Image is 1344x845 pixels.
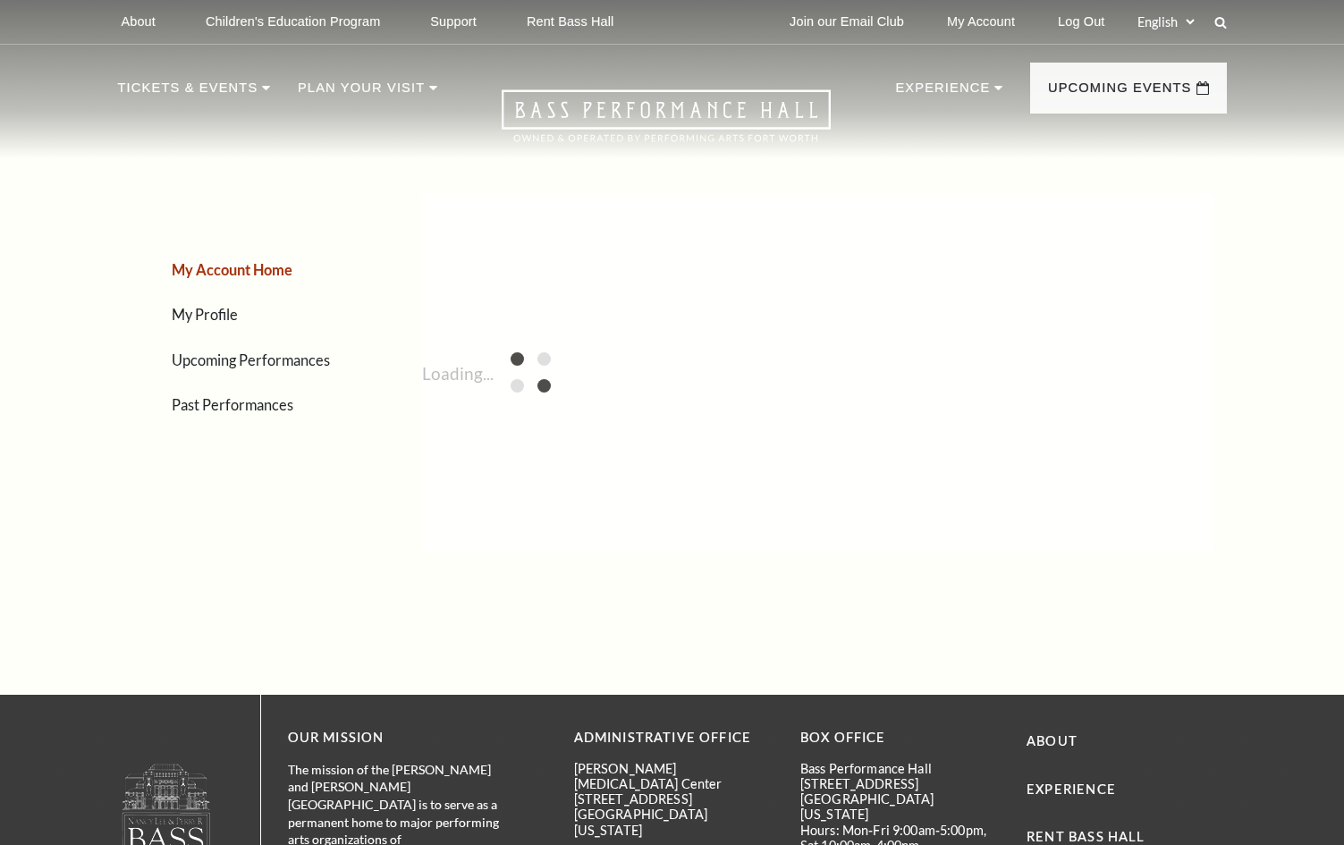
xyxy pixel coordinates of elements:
[172,261,292,278] a: My Account Home
[118,77,258,109] p: Tickets & Events
[800,776,1000,791] p: [STREET_ADDRESS]
[206,14,380,30] p: Children's Education Program
[527,14,614,30] p: Rent Bass Hall
[574,727,773,749] p: Administrative Office
[574,791,773,807] p: [STREET_ADDRESS]
[800,727,1000,749] p: BOX OFFICE
[574,761,773,792] p: [PERSON_NAME][MEDICAL_DATA] Center
[172,351,330,368] a: Upcoming Performances
[1048,77,1192,109] p: Upcoming Events
[122,14,156,30] p: About
[298,77,425,109] p: Plan Your Visit
[1027,733,1078,748] a: About
[172,396,293,413] a: Past Performances
[1027,829,1145,844] a: Rent Bass Hall
[800,791,1000,823] p: [GEOGRAPHIC_DATA][US_STATE]
[430,14,477,30] p: Support
[172,306,238,323] a: My Profile
[574,807,773,838] p: [GEOGRAPHIC_DATA][US_STATE]
[800,761,1000,776] p: Bass Performance Hall
[1027,782,1116,797] a: Experience
[288,727,511,749] p: OUR MISSION
[895,77,990,109] p: Experience
[1134,13,1197,30] select: Select:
